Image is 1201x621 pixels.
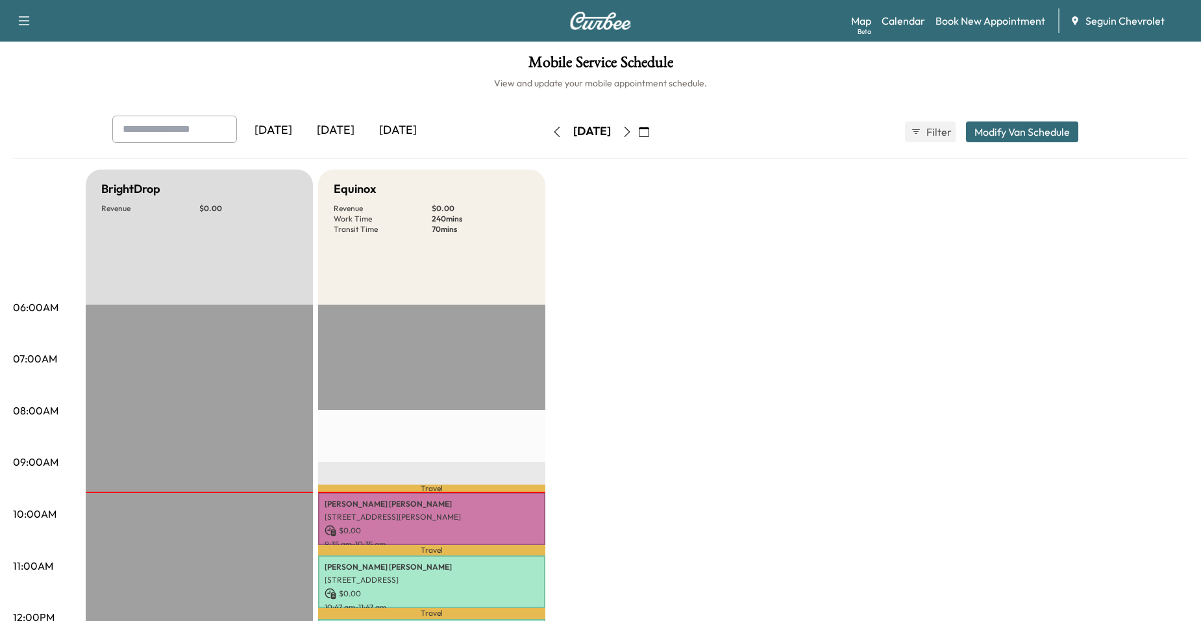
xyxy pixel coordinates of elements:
[13,506,56,522] p: 10:00AM
[882,13,925,29] a: Calendar
[432,203,530,214] p: $ 0.00
[101,203,199,214] p: Revenue
[318,485,545,492] p: Travel
[101,180,160,198] h5: BrightDrop
[573,123,611,140] div: [DATE]
[325,602,539,613] p: 10:47 am - 11:47 am
[851,13,871,29] a: MapBeta
[905,121,956,142] button: Filter
[242,116,304,146] div: [DATE]
[858,27,871,36] div: Beta
[569,12,632,30] img: Curbee Logo
[325,539,539,550] p: 9:35 am - 10:35 am
[13,299,58,315] p: 06:00AM
[334,224,432,234] p: Transit Time
[334,203,432,214] p: Revenue
[13,351,57,366] p: 07:00AM
[325,512,539,522] p: [STREET_ADDRESS][PERSON_NAME]
[966,121,1078,142] button: Modify Van Schedule
[304,116,367,146] div: [DATE]
[13,558,53,574] p: 11:00AM
[325,499,539,509] p: [PERSON_NAME] [PERSON_NAME]
[13,454,58,470] p: 09:00AM
[318,545,545,555] p: Travel
[432,224,530,234] p: 70 mins
[13,55,1188,77] h1: Mobile Service Schedule
[334,180,376,198] h5: Equinox
[13,403,58,418] p: 08:00AM
[13,77,1188,90] h6: View and update your mobile appointment schedule.
[199,203,297,214] p: $ 0.00
[1085,13,1165,29] span: Seguin Chevrolet
[318,608,545,619] p: Travel
[325,525,539,537] p: $ 0.00
[334,214,432,224] p: Work Time
[325,575,539,585] p: [STREET_ADDRESS]
[325,588,539,600] p: $ 0.00
[432,214,530,224] p: 240 mins
[926,124,950,140] span: Filter
[935,13,1045,29] a: Book New Appointment
[367,116,429,146] div: [DATE]
[325,562,539,572] p: [PERSON_NAME] [PERSON_NAME]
